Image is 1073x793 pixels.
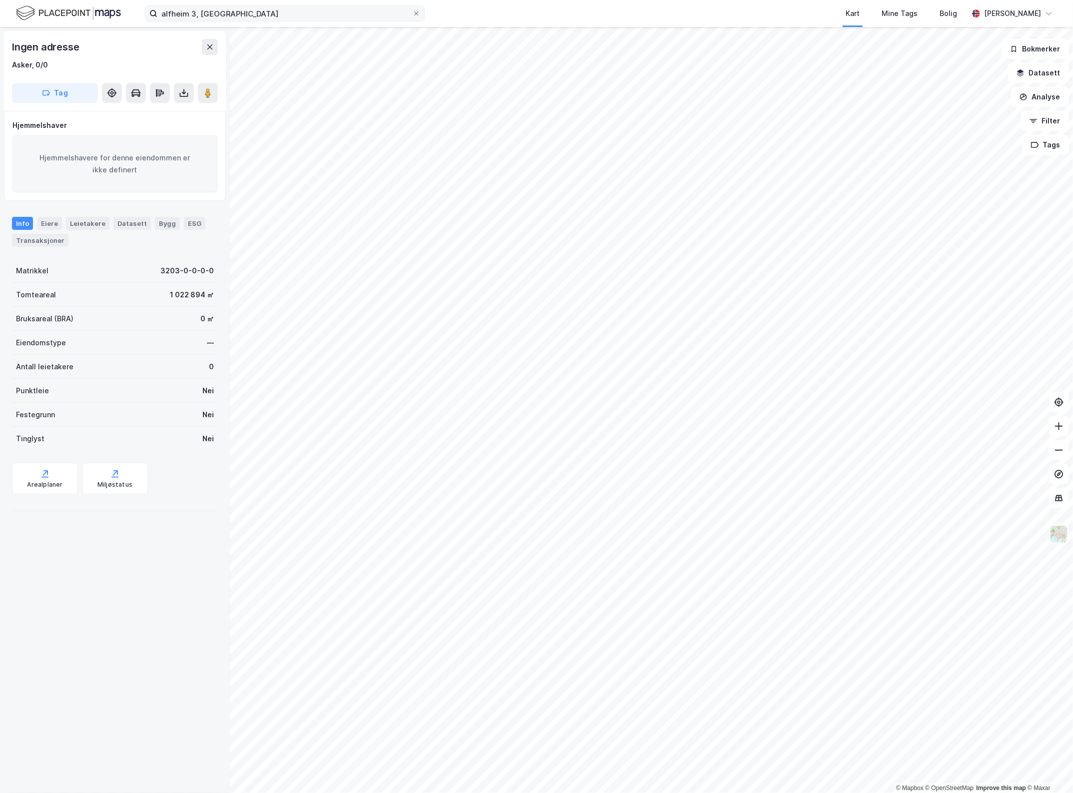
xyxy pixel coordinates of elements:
[977,785,1026,792] a: Improve this map
[940,7,957,19] div: Bolig
[12,217,33,230] div: Info
[1002,39,1069,59] button: Bokmerker
[202,409,214,421] div: Nei
[202,385,214,397] div: Nei
[209,361,214,373] div: 0
[926,785,974,792] a: OpenStreetMap
[12,39,81,55] div: Ingen adresse
[896,785,924,792] a: Mapbox
[170,289,214,301] div: 1 022 894 ㎡
[16,337,66,349] div: Eiendomstype
[1011,87,1069,107] button: Analyse
[16,289,56,301] div: Tomteareal
[16,361,73,373] div: Antall leietakere
[184,217,205,230] div: ESG
[12,83,98,103] button: Tag
[16,433,44,445] div: Tinglyst
[1023,135,1069,155] button: Tags
[846,7,860,19] div: Kart
[1021,111,1069,131] button: Filter
[16,4,121,22] img: logo.f888ab2527a4732fd821a326f86c7f29.svg
[207,337,214,349] div: —
[882,7,918,19] div: Mine Tags
[16,313,73,325] div: Bruksareal (BRA)
[1008,63,1069,83] button: Datasett
[1023,745,1073,793] iframe: Chat Widget
[202,433,214,445] div: Nei
[12,234,68,247] div: Transaksjoner
[12,119,217,131] div: Hjemmelshaver
[984,7,1041,19] div: [PERSON_NAME]
[12,135,217,192] div: Hjemmelshavere for denne eiendommen er ikke definert
[1023,745,1073,793] div: Kontrollprogram for chat
[155,217,180,230] div: Bygg
[27,481,62,489] div: Arealplaner
[66,217,109,230] div: Leietakere
[1050,525,1069,544] img: Z
[113,217,151,230] div: Datasett
[16,409,55,421] div: Festegrunn
[16,385,49,397] div: Punktleie
[12,59,48,71] div: Asker, 0/0
[160,265,214,277] div: 3203-0-0-0-0
[16,265,48,277] div: Matrikkel
[157,6,412,21] input: Søk på adresse, matrikkel, gårdeiere, leietakere eller personer
[200,313,214,325] div: 0 ㎡
[37,217,62,230] div: Eiere
[97,481,132,489] div: Miljøstatus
